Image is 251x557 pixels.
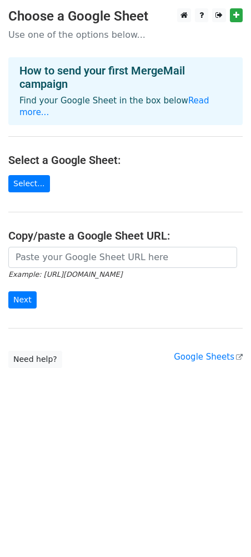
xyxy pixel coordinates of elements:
[8,270,122,278] small: Example: [URL][DOMAIN_NAME]
[8,291,37,309] input: Next
[8,247,237,268] input: Paste your Google Sheet URL here
[19,64,232,91] h4: How to send your first MergeMail campaign
[8,175,50,192] a: Select...
[8,351,62,368] a: Need help?
[8,153,243,167] h4: Select a Google Sheet:
[8,8,243,24] h3: Choose a Google Sheet
[19,95,232,118] p: Find your Google Sheet in the box below
[174,352,243,362] a: Google Sheets
[19,96,209,117] a: Read more...
[8,29,243,41] p: Use one of the options below...
[8,229,243,242] h4: Copy/paste a Google Sheet URL:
